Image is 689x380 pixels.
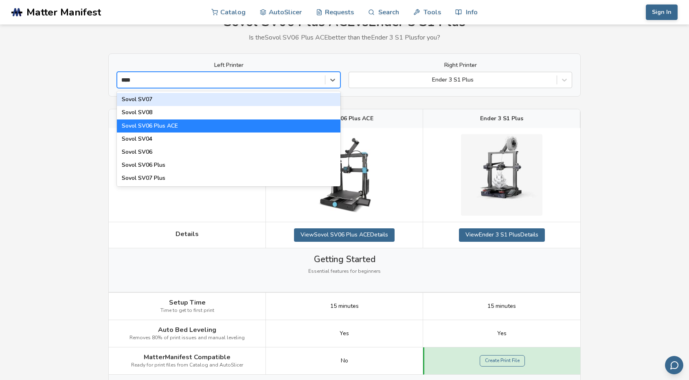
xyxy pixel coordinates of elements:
[169,299,206,306] span: Setup Time
[129,335,245,341] span: Removes 80% of print issues and manual leveling
[459,228,545,241] a: ViewEnder 3 S1 PlusDetails
[665,356,683,374] button: Send feedback via email
[117,119,340,133] div: Sovol SV06 Plus ACE
[117,106,340,119] div: Sovol SV08
[487,303,516,309] span: 15 minutes
[117,93,340,106] div: Sovol SV07
[497,330,507,337] span: Yes
[108,15,581,30] h1: Sovol SV06 Plus ACE vs Ender 3 S1 Plus
[461,134,542,216] img: Ender 3 S1 Plus
[160,308,214,314] span: Time to get to first print
[117,133,340,146] div: Sovol SV04
[108,34,581,41] p: Is the Sovol SV06 Plus ACE better than the Ender 3 S1 Plus for you?
[341,358,348,364] span: No
[646,4,678,20] button: Sign In
[353,77,355,83] input: Ender 3 S1 Plus
[340,330,349,337] span: Yes
[26,7,101,18] span: Matter Manifest
[349,62,572,68] label: Right Printer
[176,230,199,238] span: Details
[330,303,359,309] span: 15 minutes
[480,115,523,122] span: Ender 3 S1 Plus
[314,254,375,264] span: Getting Started
[117,172,340,185] div: Sovol SV07 Plus
[117,146,340,159] div: Sovol SV06
[308,269,381,274] span: Essential features for beginners
[117,62,340,68] label: Left Printer
[121,77,135,83] input: Sovol SV07Sovol SV08Sovol SV06 Plus ACESovol SV04Sovol SV06Sovol SV06 PlusSovol SV07 Plus
[117,159,340,172] div: Sovol SV06 Plus
[144,353,230,361] span: MatterManifest Compatible
[480,355,525,367] a: Create Print File
[304,134,385,216] img: Sovol SV06 Plus ACE
[315,115,373,122] span: Sovol SV06 Plus ACE
[158,326,216,334] span: Auto Bed Leveling
[131,362,243,368] span: Ready for print files from Catalog and AutoSlicer
[294,228,395,241] a: ViewSovol SV06 Plus ACEDetails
